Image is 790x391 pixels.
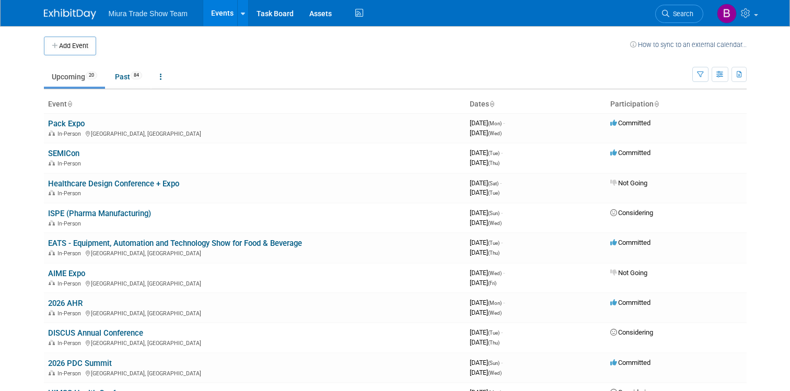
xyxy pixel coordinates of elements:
[501,239,503,246] span: -
[86,72,97,79] span: 20
[501,209,503,217] span: -
[470,239,503,246] span: [DATE]
[49,280,55,286] img: In-Person Event
[470,309,502,316] span: [DATE]
[49,310,55,315] img: In-Person Event
[57,160,84,167] span: In-Person
[466,96,606,113] th: Dates
[57,250,84,257] span: In-Person
[57,131,84,137] span: In-Person
[610,149,650,157] span: Committed
[49,190,55,195] img: In-Person Event
[131,72,142,79] span: 84
[610,239,650,246] span: Committed
[488,240,499,246] span: (Tue)
[669,10,693,18] span: Search
[610,119,650,127] span: Committed
[470,179,502,187] span: [DATE]
[488,131,502,136] span: (Wed)
[488,181,498,186] span: (Sat)
[48,309,461,317] div: [GEOGRAPHIC_DATA], [GEOGRAPHIC_DATA]
[57,220,84,227] span: In-Person
[470,129,502,137] span: [DATE]
[48,369,461,377] div: [GEOGRAPHIC_DATA], [GEOGRAPHIC_DATA]
[503,119,505,127] span: -
[503,299,505,306] span: -
[48,359,112,368] a: 2026 PDC Summit
[488,370,502,376] span: (Wed)
[470,159,499,167] span: [DATE]
[44,9,96,19] img: ExhibitDay
[470,149,503,157] span: [DATE]
[470,219,502,227] span: [DATE]
[48,269,85,278] a: AIME Expo
[606,96,747,113] th: Participation
[655,5,703,23] a: Search
[57,310,84,317] span: In-Person
[610,269,647,277] span: Not Going
[49,340,55,345] img: In-Person Event
[488,150,499,156] span: (Tue)
[48,248,461,257] div: [GEOGRAPHIC_DATA], [GEOGRAPHIC_DATA]
[501,149,503,157] span: -
[48,149,79,158] a: SEMICon
[470,119,505,127] span: [DATE]
[48,279,461,287] div: [GEOGRAPHIC_DATA], [GEOGRAPHIC_DATA]
[470,279,496,287] span: [DATE]
[57,280,84,287] span: In-Person
[654,100,659,108] a: Sort by Participation Type
[470,188,499,196] span: [DATE]
[630,41,747,49] a: How to sync to an external calendar...
[57,340,84,347] span: In-Person
[49,160,55,165] img: In-Person Event
[470,248,499,256] span: [DATE]
[488,250,499,256] span: (Thu)
[503,269,505,277] span: -
[501,359,503,366] span: -
[49,370,55,375] img: In-Person Event
[48,338,461,347] div: [GEOGRAPHIC_DATA], [GEOGRAPHIC_DATA]
[49,131,55,136] img: In-Person Event
[488,300,502,306] span: (Mon)
[488,340,499,346] span: (Thu)
[470,299,505,306] span: [DATE]
[610,299,650,306] span: Committed
[48,299,83,308] a: 2026 AHR
[470,328,503,336] span: [DATE]
[488,280,496,286] span: (Fri)
[470,209,503,217] span: [DATE]
[610,209,653,217] span: Considering
[610,328,653,336] span: Considering
[501,328,503,336] span: -
[488,360,499,366] span: (Sun)
[48,129,461,137] div: [GEOGRAPHIC_DATA], [GEOGRAPHIC_DATA]
[610,179,647,187] span: Not Going
[470,338,499,346] span: [DATE]
[49,250,55,255] img: In-Person Event
[107,67,150,87] a: Past84
[488,190,499,196] span: (Tue)
[488,210,499,216] span: (Sun)
[488,330,499,336] span: (Tue)
[488,310,502,316] span: (Wed)
[44,67,105,87] a: Upcoming20
[67,100,72,108] a: Sort by Event Name
[49,220,55,226] img: In-Person Event
[717,4,737,23] img: Brittany Jordan
[488,220,502,226] span: (Wed)
[470,359,503,366] span: [DATE]
[610,359,650,366] span: Committed
[470,369,502,376] span: [DATE]
[109,9,188,18] span: Miura Trade Show Team
[44,37,96,55] button: Add Event
[488,160,499,166] span: (Thu)
[57,370,84,377] span: In-Person
[470,269,505,277] span: [DATE]
[488,121,502,126] span: (Mon)
[44,96,466,113] th: Event
[57,190,84,197] span: In-Person
[48,209,151,218] a: ISPE (Pharma Manufacturing)
[488,270,502,276] span: (Wed)
[489,100,494,108] a: Sort by Start Date
[48,239,302,248] a: EATS - Equipment, Automation and Technology Show for Food & Beverage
